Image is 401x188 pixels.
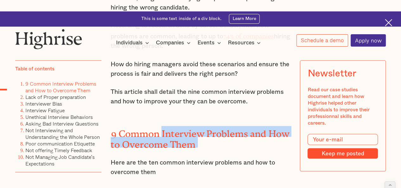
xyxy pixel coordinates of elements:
a: Not offering Timely Feedback [25,146,92,154]
a: 9 Common Interview Problems and How to Overcome Them [25,80,96,94]
a: Not Interviewing and Understanding the Whole Person [25,126,100,140]
div: Resources [228,39,262,47]
img: Highrise logo [15,29,82,49]
a: Poor communication Etiquette [25,139,95,147]
form: Modal Form [307,134,378,159]
div: Table of contents [15,65,55,72]
div: Individuals [116,39,151,47]
p: This article shall detail the nine common interview problems and how to improve your they can be ... [111,87,291,106]
p: How do hiring managers avoid these scenarios and ensure the process is fair and delivers the righ... [111,60,291,78]
div: Events [197,39,215,47]
div: Events [197,39,223,47]
a: Interviewer Bias [25,100,62,107]
div: Resources [228,39,254,47]
input: Keep me posted [307,148,378,159]
div: Companies [156,39,184,47]
div: Individuals [116,39,143,47]
img: Cross icon [385,19,392,26]
p: Here are the ten common interview problems and how to overcome them [111,158,291,177]
div: Companies [156,39,192,47]
a: Unethical Interview Behaviors [25,113,93,120]
div: Newsletter [307,68,356,79]
div: This is some text inside of a div block. [141,16,222,22]
a: Not Managing Job Candidate's Expectations [25,153,95,167]
a: Asking Bad Interview Questions [25,120,99,127]
a: Lack of Proper preparation [25,93,86,100]
div: Read our case studies document and learn how Highrise helped other individuals to improve their p... [307,86,378,126]
h2: 9 Common Interview Problems and How to Overcome Them [111,126,291,147]
input: Your e-mail [307,134,378,145]
a: Interview Fatigue [25,106,65,114]
a: Learn More [229,14,260,24]
a: Apply now [351,34,386,47]
a: Schedule a demo [296,34,348,47]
